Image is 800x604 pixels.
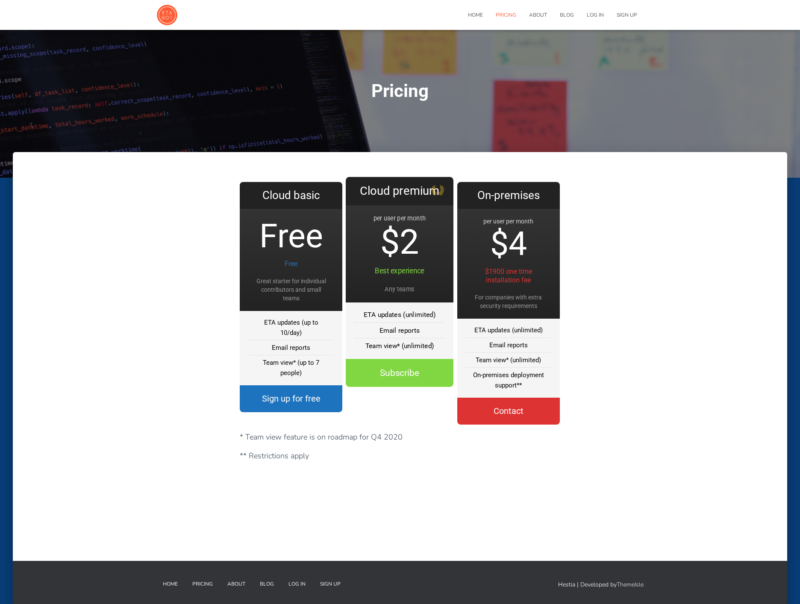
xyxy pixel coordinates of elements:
h1: Pricing [198,81,602,101]
div: $1900 one time installation fee [457,263,560,293]
a: Sign up for free [240,384,342,412]
p: ** Restrictions apply [240,450,560,462]
a: Sign Up [610,4,644,26]
a: Pricing [489,4,523,26]
img: ETAbot [156,4,178,26]
div: Team view* (up to 7 people) [248,355,334,380]
div: On-premises [457,182,560,209]
a: Blog [253,574,280,595]
div: Email reports [466,338,551,353]
a: Pricing [186,574,219,595]
div: Free [240,217,342,255]
div: Cloud basic [240,182,342,209]
a: Home [462,4,489,26]
div: ETA updates (unlimited) [466,323,551,338]
a: Log In [580,4,610,26]
div: Any teams [346,284,453,302]
div: $4 [457,225,560,263]
div: For companies with extra security requirements [457,293,560,319]
a: Subscribe [346,358,453,387]
div: Team view* (unlimited) [466,353,551,368]
a: About [523,4,553,26]
div: Email reports [355,323,444,339]
div: Free [240,255,342,277]
div: per user per month [346,205,453,223]
a: Home [156,574,184,595]
div: Hestia | Developed by [558,574,644,596]
img: rpt_recommended.png [431,184,445,197]
div: On-premises deployment support** [466,368,551,393]
a: Sign Up [314,574,347,595]
p: * Team view feature is on roadmap for Q4 2020 [240,431,560,443]
div: Best experience [346,262,453,285]
div: Great starter for individual contributors and small teams [240,277,342,311]
div: ETA updates (up to 10/day) [248,315,334,340]
a: About [221,574,252,595]
a: Log In [282,574,312,595]
div: per user per month [457,209,560,225]
a: Contact [457,397,560,424]
div: Email reports [248,340,334,355]
div: Cloud premium [346,177,453,205]
div: Team view* (unlimited) [355,338,444,354]
a: ThemeIsle [617,581,644,589]
a: Blog [553,4,580,26]
div: $2 [346,223,453,262]
div: ETA updates (unlimited) [355,307,444,323]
